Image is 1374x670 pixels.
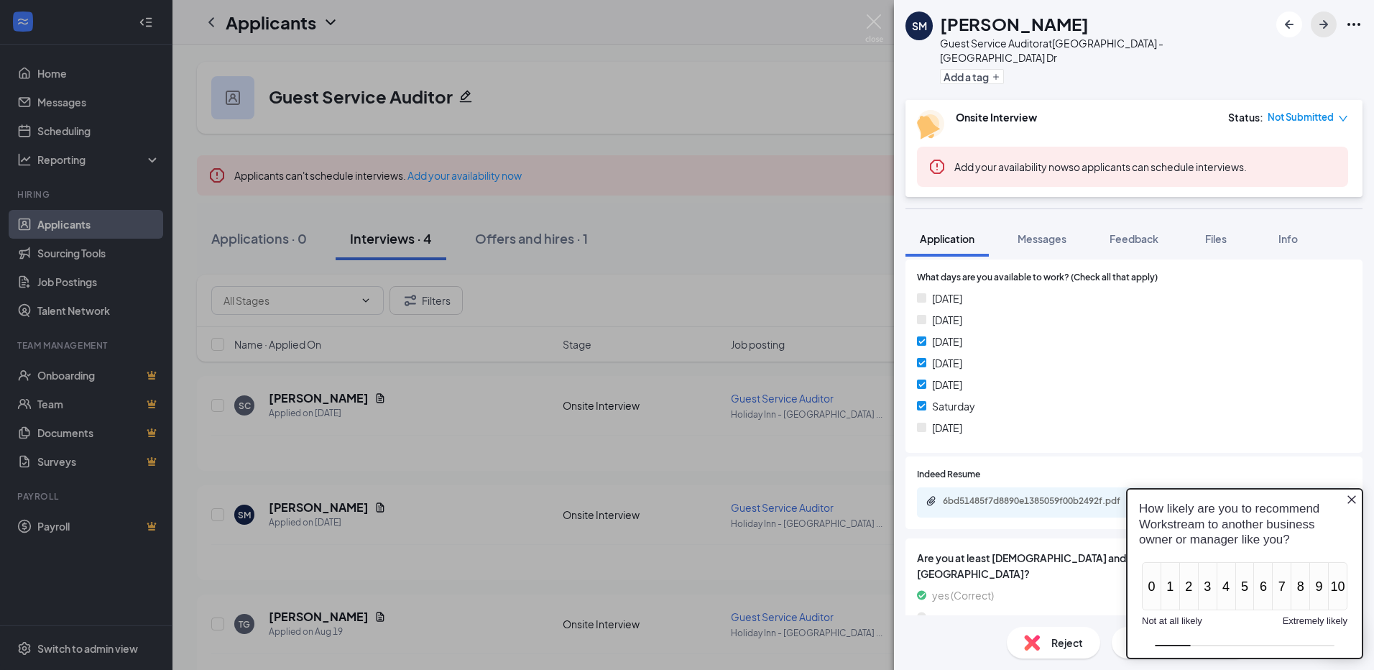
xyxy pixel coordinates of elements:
[940,12,1089,36] h1: [PERSON_NAME]
[932,398,975,414] span: Saturday
[932,420,962,436] span: [DATE]
[1228,110,1263,124] div: Status :
[1115,477,1374,670] iframe: Sprig User Feedback Dialog
[1278,232,1298,245] span: Info
[917,271,1158,285] span: What days are you available to work? (Check all that apply)
[928,158,946,175] svg: Error
[1311,12,1337,37] button: ArrowRight
[1345,16,1363,33] svg: Ellipses
[1276,12,1302,37] button: ArrowLeftNew
[926,495,1158,509] a: Paperclip6bd51485f7d8890e1385059f00b2492f.pdf
[932,587,994,603] span: yes (Correct)
[1338,114,1348,124] span: down
[932,609,944,625] span: no
[917,550,1351,582] span: Are you at least [DEMOGRAPHIC_DATA] and legally eligible to work in the [GEOGRAPHIC_DATA]?
[1205,232,1227,245] span: Files
[932,355,962,371] span: [DATE]
[992,73,1000,81] svg: Plus
[917,468,980,482] span: Indeed Resume
[912,19,927,33] div: SM
[1315,16,1332,33] svg: ArrowRight
[956,111,1037,124] b: Onsite Interview
[932,377,962,393] span: [DATE]
[1281,16,1298,33] svg: ArrowLeftNew
[1018,232,1066,245] span: Messages
[954,160,1069,174] button: Add your availability now
[932,334,962,349] span: [DATE]
[943,495,1144,507] div: 6bd51485f7d8890e1385059f00b2492f.pdf
[932,312,962,328] span: [DATE]
[932,290,962,306] span: [DATE]
[920,232,974,245] span: Application
[926,495,937,507] svg: Paperclip
[940,36,1269,65] div: Guest Service Auditor at [GEOGRAPHIC_DATA] - [GEOGRAPHIC_DATA] Dr
[1268,110,1334,124] span: Not Submitted
[1110,232,1158,245] span: Feedback
[1051,635,1083,651] span: Reject
[940,69,1004,84] button: PlusAdd a tag
[954,160,1247,173] span: so applicants can schedule interviews.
